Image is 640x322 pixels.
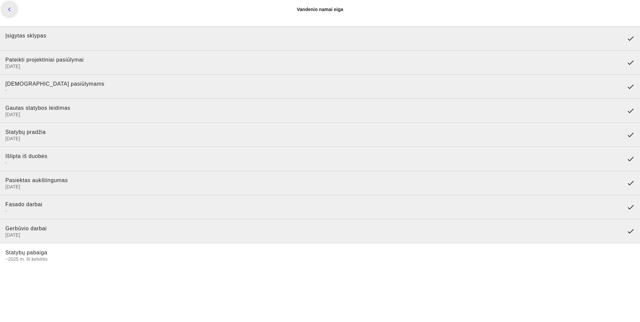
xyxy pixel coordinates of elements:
span: ~2025 m. III ketvirtis [5,256,48,262]
span: [DEMOGRAPHIC_DATA] pasiūlymams [5,81,104,87]
span: [DATE] [5,136,621,142]
i: done [627,227,635,235]
span: [DATE] [5,184,621,190]
span: - [5,160,621,166]
div: Vandenio namai eiga [297,6,343,13]
i: done [627,203,635,211]
span: Statybų pradžia [5,129,46,135]
span: Gautas statybos leidimas [5,105,70,111]
i: done [627,131,635,139]
span: Įsigytas sklypas [5,33,46,38]
span: Išlipta iš duobės [5,153,48,159]
span: Pateikti projektiniai pasiūlymai [5,57,84,63]
i: done [627,107,635,115]
i: done [627,59,635,67]
i: done [627,155,635,163]
span: [DATE] [5,63,621,69]
i: chevron_left [5,5,13,13]
a: chevron_left [3,3,16,16]
span: [DATE] [5,111,621,117]
span: Fasado darbai [5,202,43,207]
span: Statybų pabaiga [5,250,47,255]
span: Pasiektas aukštingumas [5,177,68,183]
i: done [627,179,635,187]
span: [DATE] [5,232,621,238]
span: - [5,87,621,93]
span: - [5,208,621,214]
i: done [627,34,635,43]
span: Gerbūvio darbai [5,226,47,231]
i: done [627,83,635,91]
